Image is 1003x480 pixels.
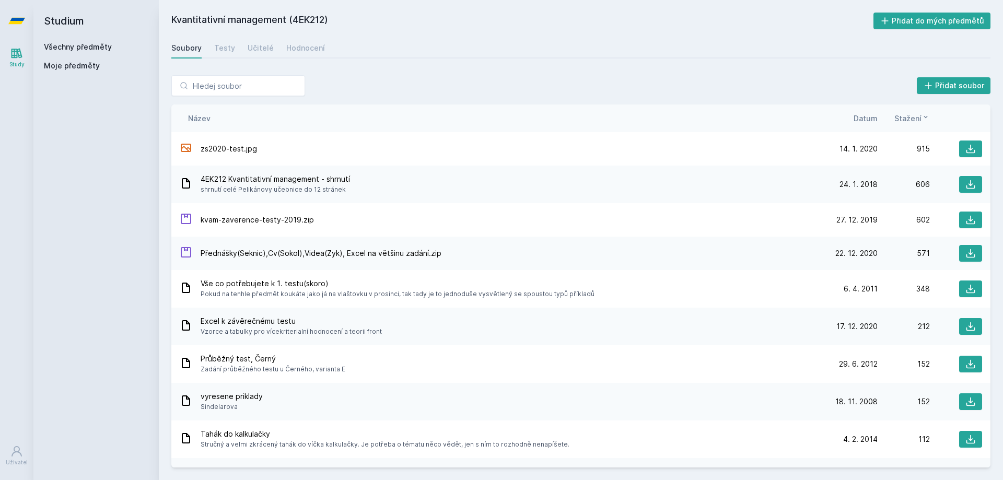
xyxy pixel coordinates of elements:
span: 18. 11. 2008 [835,396,878,407]
div: JPG [180,142,192,157]
input: Hledej soubor [171,75,305,96]
span: vyresene priklady [201,391,263,402]
a: Soubory [171,38,202,58]
span: 14. 1. 2020 [839,144,878,154]
span: Excel k závěrečnému testu [201,316,382,326]
span: shrnutí celé Pelikánovy učebnice do 12 stránek [201,184,350,195]
a: Uživatel [2,440,31,472]
span: Zadání průběžného testu u Černého, varianta E [201,364,345,374]
div: 152 [878,396,930,407]
span: 6. 4. 2011 [844,284,878,294]
div: ZIP [180,246,192,261]
span: 24. 1. 2018 [839,179,878,190]
div: 348 [878,284,930,294]
h2: Kvantitativní management (4EK212) [171,13,873,29]
div: 112 [878,434,930,444]
a: Testy [214,38,235,58]
button: Přidat do mých předmětů [873,13,991,29]
span: 29. 6. 2012 [839,359,878,369]
span: zs2020-test.jpg [201,144,257,154]
div: Hodnocení [286,43,325,53]
div: 602 [878,215,930,225]
button: Stažení [894,113,930,124]
button: Přidat soubor [917,77,991,94]
div: 606 [878,179,930,190]
div: Soubory [171,43,202,53]
span: Moje předměty [44,61,100,71]
div: 212 [878,321,930,332]
a: Study [2,42,31,74]
div: Uživatel [6,459,28,466]
span: Přednášky(Seknic),Cv(Sokol),Videa(Zyk), Excel na většinu zadání.zip [201,248,441,259]
div: 915 [878,144,930,154]
span: Vzorce a tabulky pro vícekriterialní hodnocení a teorii front [201,326,382,337]
div: 152 [878,359,930,369]
a: Všechny předměty [44,42,112,51]
button: Datum [854,113,878,124]
div: ZIP [180,213,192,228]
div: 571 [878,248,930,259]
span: kvam-zaverence-testy-2019.zip [201,215,314,225]
span: 17. 12. 2020 [836,321,878,332]
span: Vše co potřebujete k 1. testu(skoro) [201,278,594,289]
span: 4. 2. 2014 [843,434,878,444]
span: Ručně vypracované okruhy 4EK212 [201,466,579,477]
span: Průběžný test, Černý [201,354,345,364]
span: Pokud na tenhle předmět koukáte jako já na vlaštovku v prosinci, tak tady je to jednoduše vysvětl... [201,289,594,299]
span: Tahák do kalkulačky [201,429,569,439]
button: Název [188,113,211,124]
span: 22. 12. 2020 [835,248,878,259]
div: Učitelé [248,43,274,53]
span: Stažení [894,113,922,124]
div: Testy [214,43,235,53]
span: 27. 12. 2019 [836,215,878,225]
a: Učitelé [248,38,274,58]
a: Hodnocení [286,38,325,58]
span: 4EK212 Kvantitativní management - shrnutí [201,174,350,184]
span: Stručný a velmi zkrácený tahák do víčka kalkulačky. Je potřeba o tématu něco vědět, jen s ním to ... [201,439,569,450]
span: Sindelarova [201,402,263,412]
div: Study [9,61,25,68]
